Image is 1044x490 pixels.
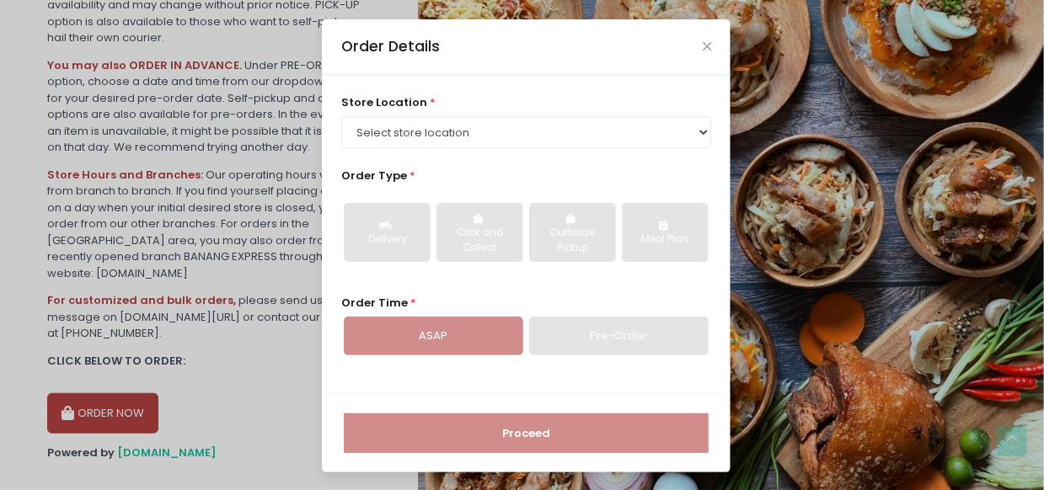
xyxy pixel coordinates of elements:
[341,94,427,110] span: store location
[341,168,407,184] span: Order Type
[341,35,440,57] div: Order Details
[541,226,604,255] div: Curbside Pickup
[356,232,419,248] div: Delivery
[344,413,709,454] button: Proceed
[622,203,709,262] button: Meal Plan
[529,203,616,262] button: Curbside Pickup
[703,42,711,51] button: Close
[448,226,511,255] div: Click and Collect
[341,295,408,311] span: Order Time
[344,203,431,262] button: Delivery
[634,232,697,248] div: Meal Plan
[436,203,523,262] button: Click and Collect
